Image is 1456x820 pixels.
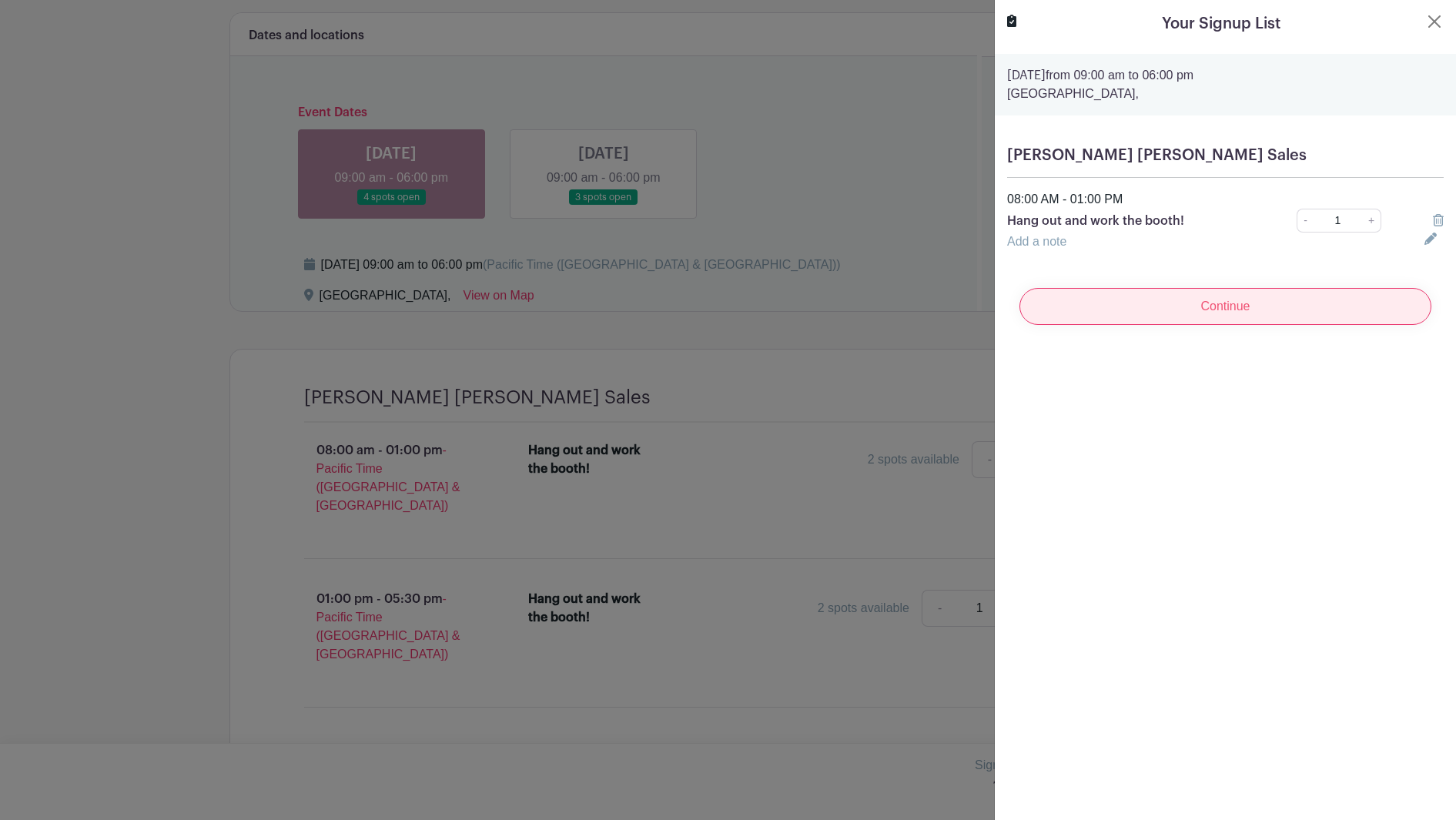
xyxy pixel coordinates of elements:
a: Add a note [1007,235,1066,248]
p: from 09:00 am to 06:00 pm [1007,66,1444,85]
a: - [1297,209,1314,233]
h5: [PERSON_NAME] [PERSON_NAME] Sales [1007,146,1444,165]
div: 08:00 AM - 01:00 PM [998,190,1453,209]
strong: [DATE] [1007,69,1046,82]
a: + [1362,209,1381,233]
p: [GEOGRAPHIC_DATA], [1007,85,1444,103]
h5: Your Signup List [1162,12,1280,35]
p: Hang out and work the booth! [1007,212,1254,230]
input: Continue [1019,288,1431,325]
button: Close [1425,12,1444,31]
